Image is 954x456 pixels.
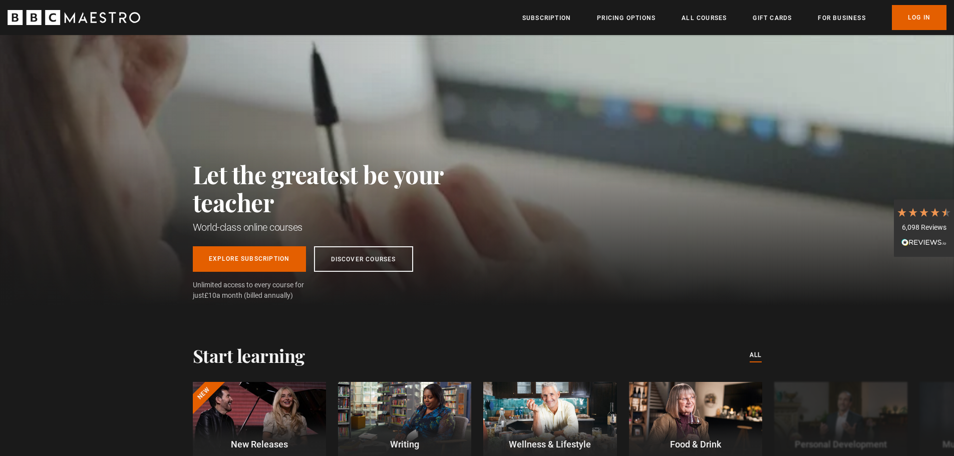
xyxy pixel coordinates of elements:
img: REVIEWS.io [901,239,946,246]
a: All Courses [682,13,727,23]
a: Pricing Options [597,13,656,23]
div: 4.7 Stars [896,207,951,218]
nav: Primary [522,5,946,30]
svg: BBC Maestro [8,10,140,25]
div: 6,098 ReviewsRead All Reviews [894,199,954,257]
a: Log In [892,5,946,30]
a: Gift Cards [753,13,792,23]
span: £10 [204,291,216,299]
h2: Start learning [193,345,305,366]
a: All [750,350,762,361]
a: Explore Subscription [193,246,306,272]
h1: World-class online courses [193,220,488,234]
h2: Let the greatest be your teacher [193,160,488,216]
div: 6,098 Reviews [896,223,951,233]
div: Read All Reviews [896,237,951,249]
a: For business [818,13,865,23]
a: Discover Courses [314,246,413,272]
a: Subscription [522,13,571,23]
span: Unlimited access to every course for just a month (billed annually) [193,280,328,301]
